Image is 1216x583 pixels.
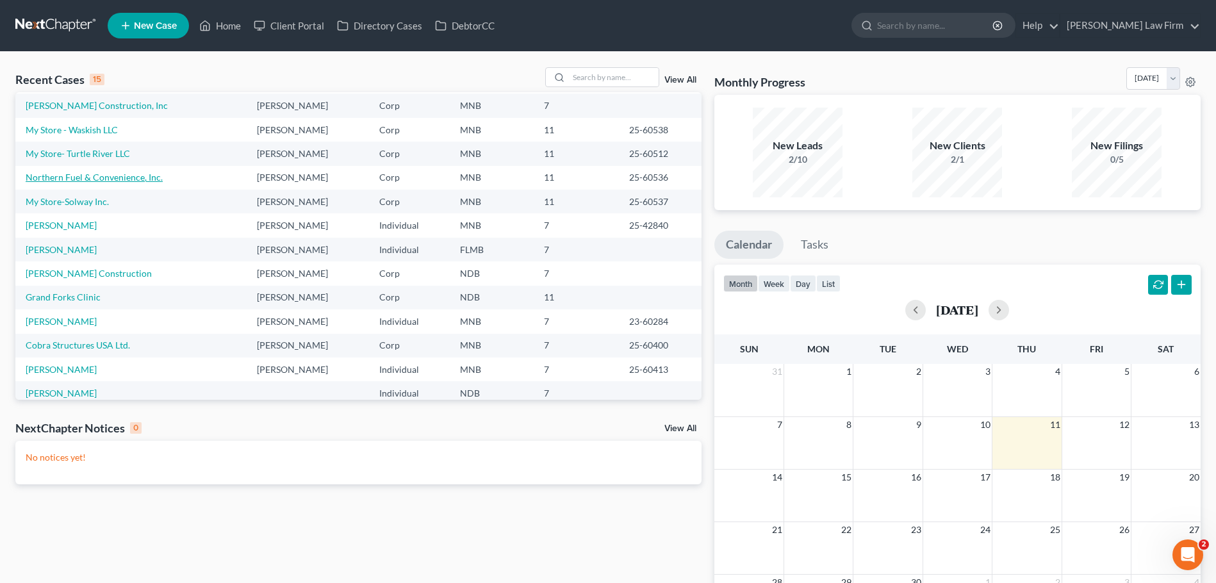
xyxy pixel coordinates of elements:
[1188,522,1201,538] span: 27
[134,21,177,31] span: New Case
[753,138,842,153] div: New Leads
[15,72,104,87] div: Recent Cases
[771,522,784,538] span: 21
[450,213,534,237] td: MNB
[910,522,923,538] span: 23
[1072,153,1162,166] div: 0/5
[1188,470,1201,485] span: 20
[534,357,620,381] td: 7
[619,166,701,190] td: 25-60536
[1049,417,1062,432] span: 11
[915,417,923,432] span: 9
[1060,14,1200,37] a: [PERSON_NAME] Law Firm
[877,13,994,37] input: Search by name...
[619,357,701,381] td: 25-60413
[450,286,534,309] td: NDB
[369,286,450,309] td: Corp
[26,291,101,302] a: Grand Forks Clinic
[450,238,534,261] td: FLMB
[1049,522,1062,538] span: 25
[936,303,978,316] h2: [DATE]
[450,381,534,405] td: NDB
[1199,539,1209,550] span: 2
[193,14,247,37] a: Home
[947,343,968,354] span: Wed
[619,334,701,357] td: 25-60400
[534,190,620,213] td: 11
[369,142,450,165] td: Corp
[664,424,696,433] a: View All
[753,153,842,166] div: 2/10
[26,148,130,159] a: My Store- Turtle River LLC
[619,213,701,237] td: 25-42840
[369,334,450,357] td: Corp
[1118,470,1131,485] span: 19
[771,364,784,379] span: 31
[369,261,450,285] td: Corp
[130,422,142,434] div: 0
[26,316,97,327] a: [PERSON_NAME]
[534,118,620,142] td: 11
[90,74,104,85] div: 15
[26,220,97,231] a: [PERSON_NAME]
[1017,343,1036,354] span: Thu
[450,309,534,333] td: MNB
[450,190,534,213] td: MNB
[1193,364,1201,379] span: 6
[247,213,369,237] td: [PERSON_NAME]
[534,238,620,261] td: 7
[1188,417,1201,432] span: 13
[845,417,853,432] span: 8
[450,94,534,117] td: MNB
[840,522,853,538] span: 22
[714,231,784,259] a: Calendar
[26,124,118,135] a: My Store - Waskish LLC
[758,275,790,292] button: week
[910,470,923,485] span: 16
[776,417,784,432] span: 7
[915,364,923,379] span: 2
[247,309,369,333] td: [PERSON_NAME]
[1158,343,1174,354] span: Sat
[369,166,450,190] td: Corp
[771,470,784,485] span: 14
[247,190,369,213] td: [PERSON_NAME]
[247,261,369,285] td: [PERSON_NAME]
[534,286,620,309] td: 11
[880,343,896,354] span: Tue
[26,172,163,183] a: Northern Fuel & Convenience, Inc.
[369,213,450,237] td: Individual
[619,142,701,165] td: 25-60512
[369,381,450,405] td: Individual
[247,14,331,37] a: Client Portal
[714,74,805,90] h3: Monthly Progress
[979,417,992,432] span: 10
[619,190,701,213] td: 25-60537
[740,343,759,354] span: Sun
[1118,522,1131,538] span: 26
[816,275,841,292] button: list
[247,166,369,190] td: [PERSON_NAME]
[534,261,620,285] td: 7
[331,14,429,37] a: Directory Cases
[1172,539,1203,570] iframe: Intercom live chat
[369,190,450,213] td: Corp
[26,196,109,207] a: My Store-Solway Inc.
[26,340,130,350] a: Cobra Structures USA Ltd.
[790,275,816,292] button: day
[807,343,830,354] span: Mon
[26,364,97,375] a: [PERSON_NAME]
[450,118,534,142] td: MNB
[619,309,701,333] td: 23-60284
[534,142,620,165] td: 11
[1054,364,1062,379] span: 4
[247,142,369,165] td: [PERSON_NAME]
[979,522,992,538] span: 24
[26,100,168,111] a: [PERSON_NAME] Construction, Inc
[723,275,758,292] button: month
[450,357,534,381] td: MNB
[450,261,534,285] td: NDB
[247,334,369,357] td: [PERSON_NAME]
[247,357,369,381] td: [PERSON_NAME]
[845,364,853,379] span: 1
